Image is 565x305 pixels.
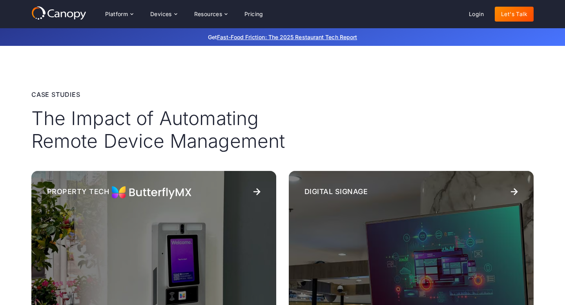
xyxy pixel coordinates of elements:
[31,90,330,99] div: case studies
[144,6,183,22] div: Devices
[150,11,172,17] div: Devices
[99,6,139,22] div: Platform
[217,34,357,40] a: Fast-Food Friction: The 2025 Restaurant Tech Report
[463,7,490,22] a: Login
[31,107,330,152] h2: The Impact of Automating Remote Device Management
[188,6,233,22] div: Resources
[495,7,534,22] a: Let's Talk
[47,187,109,196] div: Property Tech
[105,11,128,17] div: Platform
[238,7,270,22] a: Pricing
[304,187,368,196] div: Digital Signage
[194,11,222,17] div: Resources
[90,33,475,41] p: Get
